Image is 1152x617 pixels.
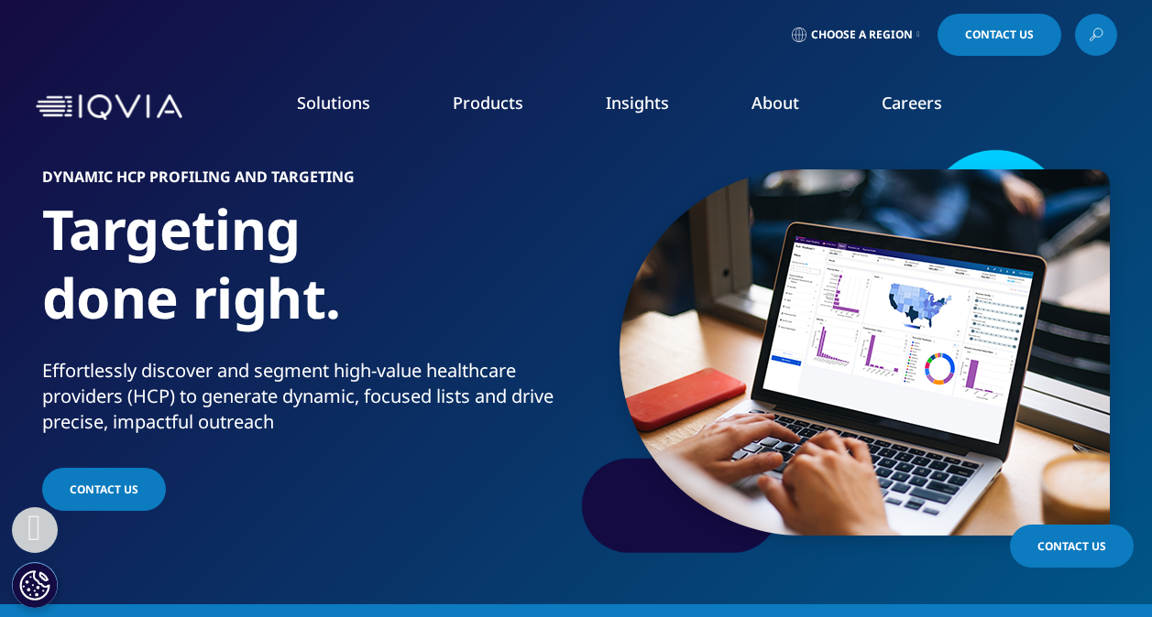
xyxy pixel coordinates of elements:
a: Contact Us [1010,525,1134,568]
div: Effortlessly discover and segment high-value healthcare providers (HCP) to generate dynamic, focu... [42,358,569,435]
a: Insights [606,92,669,114]
h6: Dynamic HCP Profiling and Targeting [42,169,569,195]
span: Contact Us [965,29,1034,40]
img: IQVIA Healthcare Information Technology and Pharma Clinical Research Company [36,94,182,121]
a: Contact Us [938,14,1061,56]
span: Contact Us [1037,538,1106,554]
button: Cookies Settings [12,562,58,608]
a: Careers [882,92,942,114]
a: About [752,92,799,114]
img: 1186_screenshot-inside-of-desktop.png [620,169,1110,536]
nav: Primary [190,64,1117,150]
span: Choose a Region [811,27,913,42]
a: Solutions [297,92,370,114]
a: Contact Us [42,468,166,511]
a: Products [453,92,523,114]
span: Contact Us [70,482,138,497]
h1: Targeting done right. [42,195,569,358]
